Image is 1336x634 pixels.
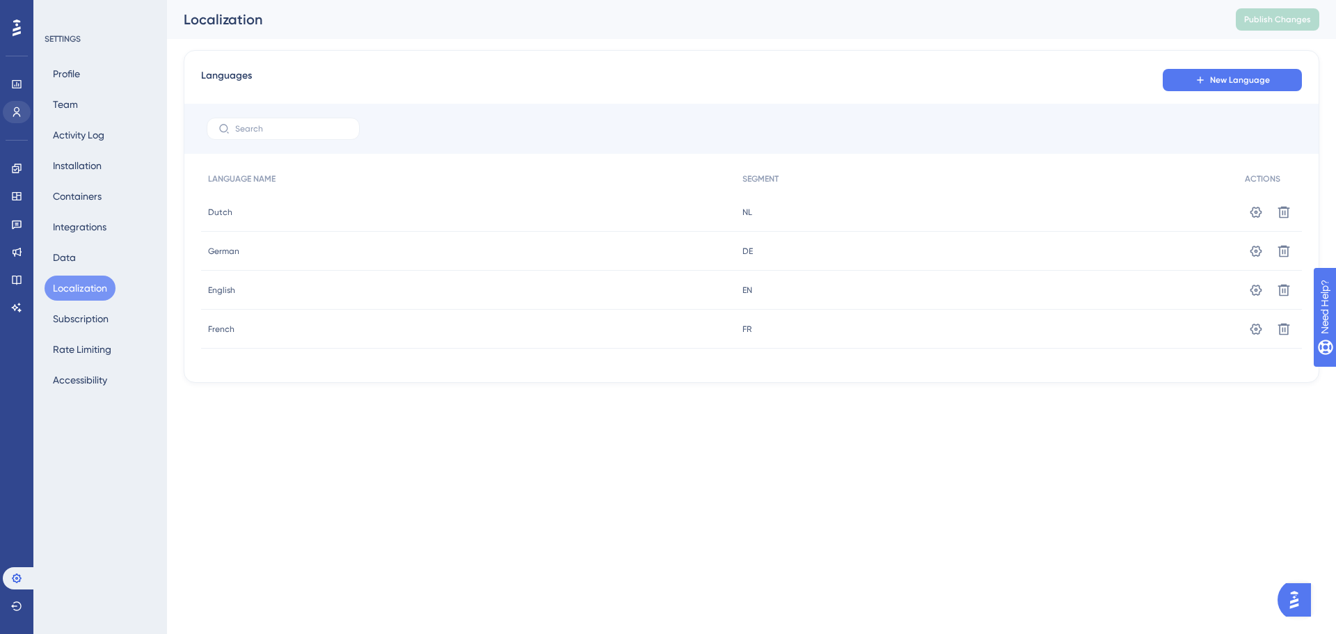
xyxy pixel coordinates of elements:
[45,214,115,239] button: Integrations
[208,246,239,257] span: German
[45,33,157,45] div: SETTINGS
[45,276,116,301] button: Localization
[1278,579,1319,621] iframe: UserGuiding AI Assistant Launcher
[45,337,120,362] button: Rate Limiting
[208,285,235,296] span: English
[45,153,110,178] button: Installation
[742,173,779,184] span: SEGMENT
[235,124,348,134] input: Search
[184,10,1201,29] div: Localization
[45,184,110,209] button: Containers
[208,173,276,184] span: LANGUAGE NAME
[742,207,752,218] span: NL
[45,122,113,148] button: Activity Log
[1210,74,1270,86] span: New Language
[45,245,84,270] button: Data
[1163,69,1302,91] button: New Language
[1245,173,1280,184] span: ACTIONS
[208,207,232,218] span: Dutch
[33,3,87,20] span: Need Help?
[45,61,88,86] button: Profile
[45,92,86,117] button: Team
[1244,14,1311,25] span: Publish Changes
[208,324,234,335] span: French
[742,285,752,296] span: EN
[201,68,252,93] span: Languages
[45,367,116,393] button: Accessibility
[742,246,753,257] span: DE
[45,306,117,331] button: Subscription
[1236,8,1319,31] button: Publish Changes
[742,324,751,335] span: FR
